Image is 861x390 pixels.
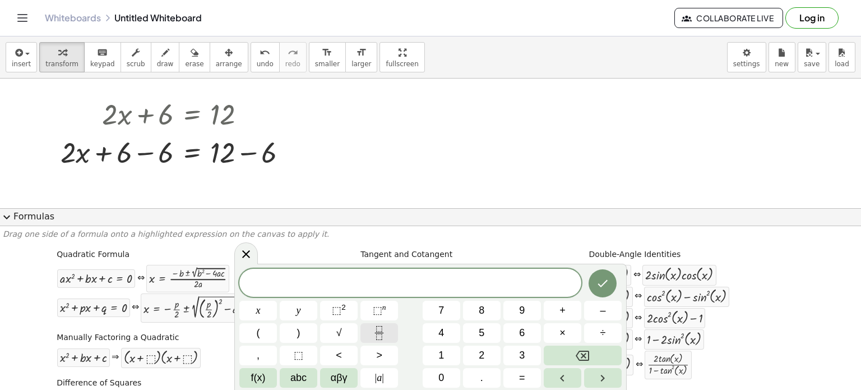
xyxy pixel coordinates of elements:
[57,378,141,389] label: Difference of Squares
[13,9,31,27] button: Toggle navigation
[519,348,525,363] span: 3
[356,46,367,59] i: format_size
[544,323,581,343] button: Times
[280,323,317,343] button: )
[112,351,119,364] div: ⇒
[463,346,501,365] button: 2
[463,368,501,388] button: .
[257,348,260,363] span: ,
[297,325,300,341] span: )
[379,42,424,72] button: fullscreen
[503,346,541,365] button: 3
[382,303,386,311] sup: n
[336,325,342,341] span: √
[57,249,129,260] label: Quadratic Formula
[600,325,606,341] span: ÷
[503,301,541,320] button: 9
[331,370,348,386] span: αβγ
[544,368,581,388] button: Left arrow
[360,323,398,343] button: Fraction
[3,229,858,240] p: Drag one side of a formula onto a highlighted expression on the canvas to apply it.
[635,290,642,303] div: ⇔
[463,323,501,343] button: 5
[336,348,342,363] span: <
[438,348,444,363] span: 1
[257,325,260,341] span: (
[480,370,483,386] span: .
[544,301,581,320] button: Plus
[423,368,460,388] button: 0
[45,12,101,24] a: Whiteboards
[375,370,384,386] span: a
[600,303,605,318] span: –
[280,368,317,388] button: Alphabet
[360,301,398,320] button: Superscript
[257,60,274,68] span: undo
[438,325,444,341] span: 4
[256,303,261,318] span: x
[251,42,280,72] button: undoundo
[84,42,121,72] button: keyboardkeypad
[360,346,398,365] button: Greater than
[280,301,317,320] button: y
[216,60,242,68] span: arrange
[315,60,340,68] span: smaller
[503,368,541,388] button: Equals
[519,370,525,386] span: =
[775,60,789,68] span: new
[423,346,460,365] button: 1
[121,42,151,72] button: scrub
[375,372,377,383] span: |
[733,60,760,68] span: settings
[479,348,484,363] span: 2
[360,249,452,260] label: Tangent and Cotangent
[294,348,303,363] span: ⬚
[320,368,358,388] button: Greek alphabet
[589,269,617,297] button: Done
[45,60,78,68] span: transform
[309,42,346,72] button: format_sizesmaller
[57,332,179,343] label: Manually Factoring a Quadratic
[635,312,642,325] div: ⇔
[320,323,358,343] button: Square root
[360,368,398,388] button: Absolute value
[438,303,444,318] span: 7
[804,60,820,68] span: save
[479,325,484,341] span: 5
[288,46,298,59] i: redo
[519,325,525,341] span: 6
[345,42,377,72] button: format_sizelarger
[239,301,277,320] button: x
[351,60,371,68] span: larger
[479,303,484,318] span: 8
[322,46,332,59] i: format_size
[544,346,622,365] button: Backspace
[636,359,643,371] div: ⇔
[386,60,418,68] span: fullscreen
[132,301,139,314] div: ⇔
[297,303,301,318] span: y
[137,272,145,285] div: ⇔
[635,333,642,346] div: ⇔
[239,323,277,343] button: (
[589,249,681,260] label: Double-Angle Identities
[828,42,855,72] button: load
[769,42,795,72] button: new
[382,372,384,383] span: |
[674,8,783,28] button: Collaborate Live
[373,305,382,316] span: ⬚
[519,303,525,318] span: 9
[320,346,358,365] button: Less than
[633,269,641,282] div: ⇔
[727,42,766,72] button: settings
[260,46,270,59] i: undo
[584,323,622,343] button: Divide
[279,42,307,72] button: redoredo
[438,370,444,386] span: 0
[559,303,566,318] span: +
[97,46,108,59] i: keyboard
[423,301,460,320] button: 7
[376,348,382,363] span: >
[151,42,180,72] button: draw
[127,60,145,68] span: scrub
